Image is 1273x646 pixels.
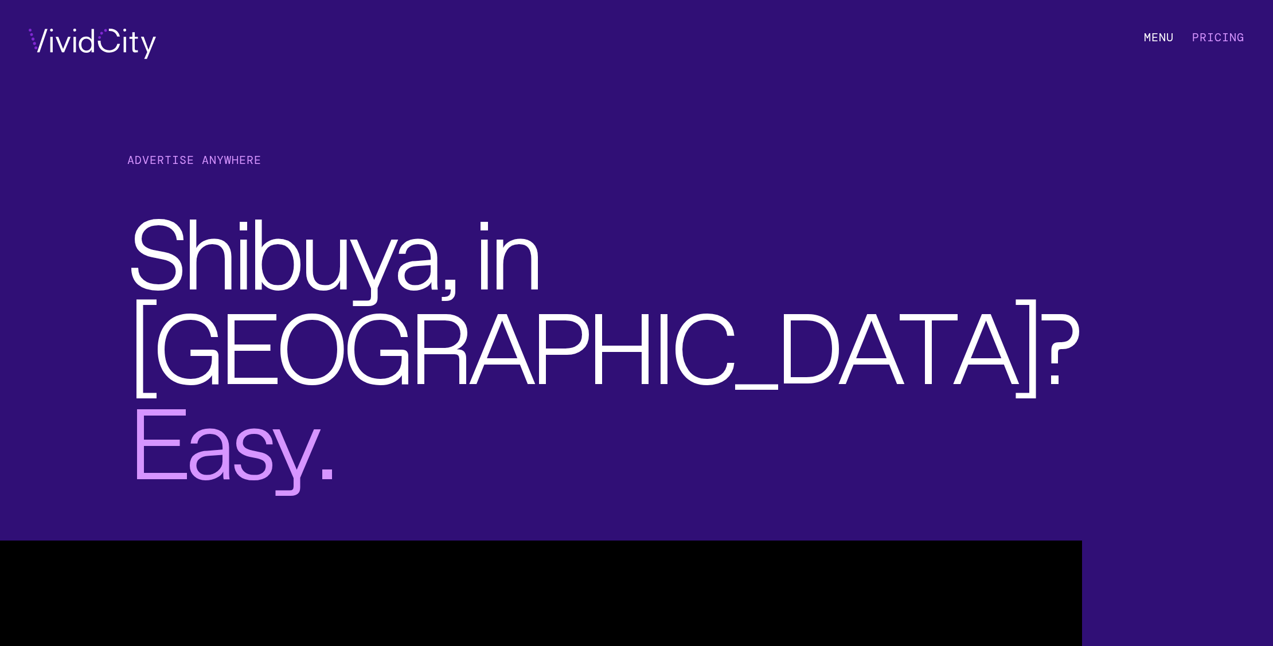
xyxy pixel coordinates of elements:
[127,214,438,265] span: Shibuya
[1192,30,1244,45] a: Pricing
[127,404,315,455] span: Easy
[127,404,332,455] span: .
[127,309,1038,359] span: [GEOGRAPHIC_DATA]
[127,151,1209,170] h1: Advertise Anywhere
[127,193,1209,477] h2: , in ?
